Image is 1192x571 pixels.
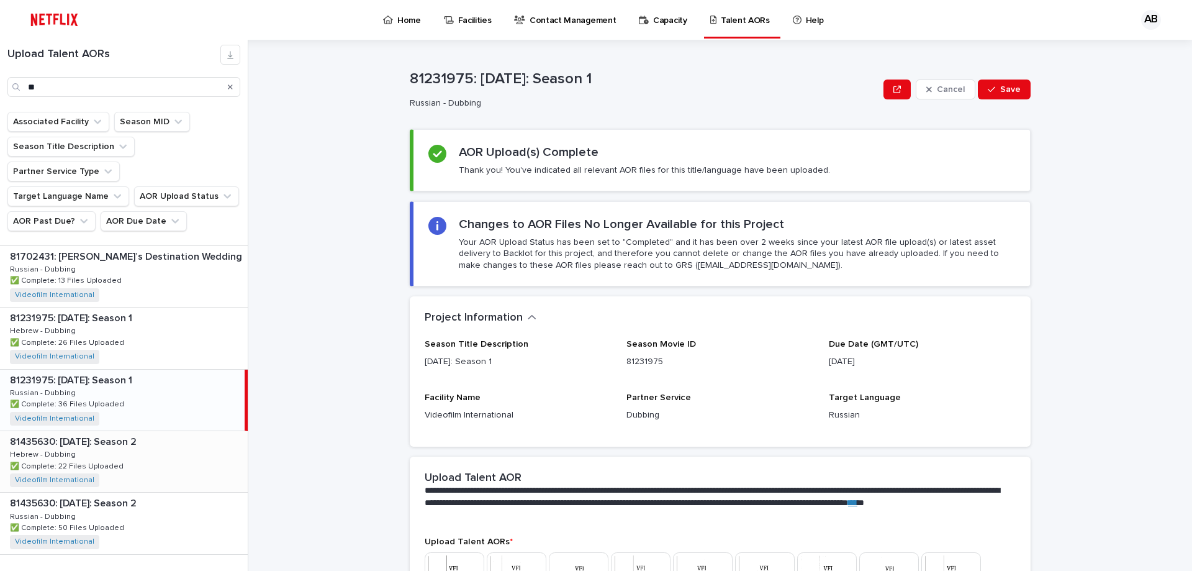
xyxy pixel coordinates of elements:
[425,340,528,349] span: Season Title Description
[459,217,784,232] h2: Changes to AOR Files No Longer Available for this Project
[7,211,96,231] button: AOR Past Due?
[10,336,127,347] p: ✅ Complete: 26 Files Uploaded
[10,448,78,459] p: Hebrew - Dubbing
[425,409,612,422] p: Videofilm International
[10,274,124,285] p: ✅ Complete: 13 Files Uploaded
[829,409,1016,422] p: Russian
[626,393,691,402] span: Partner Service
[829,355,1016,368] p: [DATE]
[10,521,127,532] p: ✅ Complete: 50 Files Uploaded
[916,80,975,99] button: Cancel
[7,186,129,206] button: Target Language Name
[7,77,240,97] input: Search
[10,310,135,324] p: 81231975: [DATE]: Season 1
[7,48,220,62] h1: Upload Talent AORs
[626,340,696,349] span: Season Movie ID
[10,324,78,336] p: Hebrew - Dubbing
[410,70,878,88] p: 81231975: [DATE]: Season 1
[829,393,901,402] span: Target Language
[7,162,120,181] button: Partner Service Type
[10,510,78,521] p: Russian - Dubbing
[15,352,94,361] a: Videofilm International
[15,537,94,546] a: Videofilm International
[114,112,190,132] button: Season MID
[15,414,94,423] a: Videofilm International
[829,340,918,349] span: Due Date (GMT/UTC)
[10,249,245,263] p: 81702431: [PERSON_NAME]’s Destination Wedding
[425,311,523,325] h2: Project Information
[101,211,187,231] button: AOR Due Date
[1000,85,1021,94] span: Save
[425,472,521,485] h2: Upload Talent AOR
[10,434,139,448] p: 81435630: [DATE]: Season 2
[7,137,135,157] button: Season Title Description
[10,398,127,409] p: ✅ Complete: 36 Files Uploaded
[425,355,612,368] p: [DATE]: Season 1
[978,80,1031,99] button: Save
[10,460,126,471] p: ✅ Complete: 22 Files Uploaded
[10,263,78,274] p: Russian - Dubbing
[15,291,94,299] a: Videofilm International
[425,537,513,546] span: Upload Talent AORs
[937,85,965,94] span: Cancel
[1141,10,1161,30] div: AB
[459,237,1015,271] p: Your AOR Upload Status has been set to "Completed" and it has been over 2 weeks since your latest...
[425,311,536,325] button: Project Information
[626,355,813,368] p: 81231975
[425,393,481,402] span: Facility Name
[10,372,135,386] p: 81231975: [DATE]: Season 1
[626,409,813,422] p: Dubbing
[459,145,598,160] h2: AOR Upload(s) Complete
[410,98,874,109] p: Russian - Dubbing
[10,386,78,398] p: Russian - Dubbing
[10,495,139,509] p: 81435630: [DATE]: Season 2
[134,186,239,206] button: AOR Upload Status
[459,165,830,176] p: Thank you! You've indicated all relevant AOR files for this title/language have been uploaded.
[25,7,84,32] img: ifQbXi3ZQGMSEF7WDB7W
[7,112,109,132] button: Associated Facility
[15,476,94,485] a: Videofilm International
